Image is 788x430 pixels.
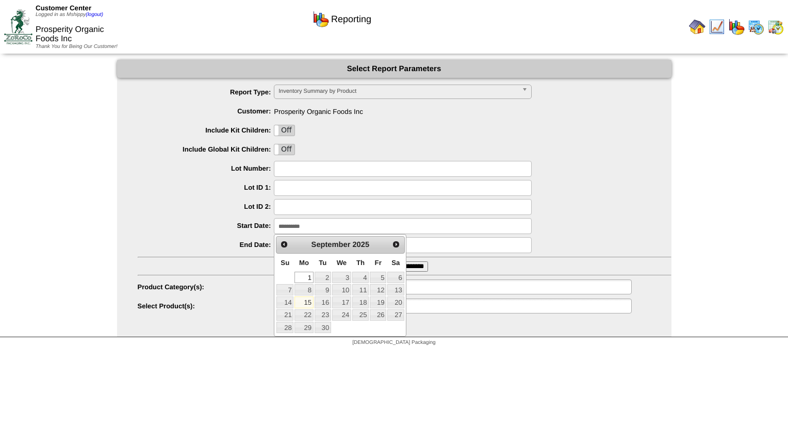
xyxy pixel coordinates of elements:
[332,272,351,283] a: 3
[332,309,351,321] a: 24
[299,259,309,267] span: Monday
[294,272,313,283] a: 1
[352,241,369,249] span: 2025
[276,284,293,295] a: 7
[276,309,293,321] a: 21
[274,125,295,136] div: OnOff
[352,340,435,345] span: [DEMOGRAPHIC_DATA] Packaging
[276,296,293,308] a: 14
[709,19,725,35] img: line_graph.gif
[315,272,331,283] a: 2
[389,238,403,251] a: Next
[387,309,404,321] a: 27
[138,222,274,229] label: Start Date:
[332,296,351,308] a: 17
[138,184,274,191] label: Lot ID 1:
[392,240,400,249] span: Next
[36,44,118,49] span: Thank You for Being Our Customer!
[337,259,347,267] span: Wednesday
[387,296,404,308] a: 20
[274,144,295,155] div: OnOff
[728,19,745,35] img: graph.gif
[138,302,274,310] label: Select Product(s):
[138,241,274,249] label: End Date:
[767,19,784,35] img: calendarinout.gif
[319,259,326,267] span: Tuesday
[748,19,764,35] img: calendarprod.gif
[36,12,103,18] span: Logged in as Mshippy
[294,322,313,333] a: 29
[274,125,294,136] label: Off
[356,259,365,267] span: Thursday
[332,284,351,295] a: 10
[36,25,104,43] span: Prosperity Organic Foods Inc
[294,309,313,321] a: 22
[138,283,274,291] label: Product Category(s):
[689,19,705,35] img: home.gif
[313,11,329,27] img: graph.gif
[138,145,274,153] label: Include Global Kit Children:
[370,284,386,295] a: 12
[138,107,274,115] label: Customer:
[370,272,386,283] a: 5
[352,272,369,283] a: 4
[277,238,291,251] a: Prev
[281,259,289,267] span: Sunday
[352,309,369,321] a: 25
[138,104,671,115] span: Prosperity Organic Foods Inc
[375,259,382,267] span: Friday
[315,284,331,295] a: 9
[294,296,313,308] a: 15
[331,14,371,25] span: Reporting
[138,126,274,134] label: Include Kit Children:
[387,272,404,283] a: 6
[370,296,386,308] a: 19
[315,322,331,333] a: 30
[315,296,331,308] a: 16
[86,12,103,18] a: (logout)
[387,284,404,295] a: 13
[138,164,274,172] label: Lot Number:
[352,284,369,295] a: 11
[370,309,386,321] a: 26
[391,259,400,267] span: Saturday
[36,4,91,12] span: Customer Center
[311,241,351,249] span: September
[276,322,293,333] a: 28
[315,309,331,321] a: 23
[117,60,671,78] div: Select Report Parameters
[278,85,518,97] span: Inventory Summary by Product
[138,203,274,210] label: Lot ID 2:
[4,9,32,44] img: ZoRoCo_Logo(Green%26Foil)%20jpg.webp
[352,296,369,308] a: 18
[294,284,313,295] a: 8
[280,240,288,249] span: Prev
[274,144,294,155] label: Off
[138,88,274,96] label: Report Type:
